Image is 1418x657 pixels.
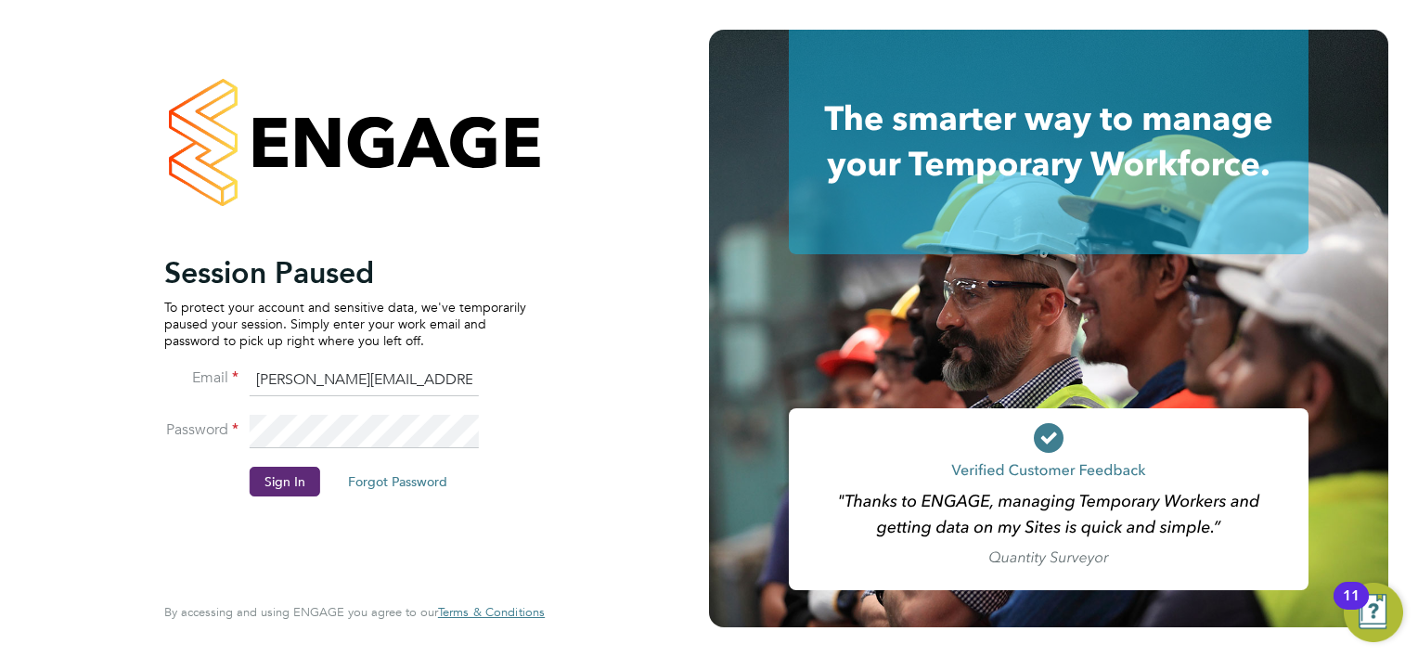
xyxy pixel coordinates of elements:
button: Forgot Password [333,467,462,496]
button: Open Resource Center, 11 new notifications [1344,583,1403,642]
span: Terms & Conditions [438,604,545,620]
label: Email [164,368,238,388]
button: Sign In [250,467,320,496]
div: 11 [1343,596,1360,620]
span: By accessing and using ENGAGE you agree to our [164,604,545,620]
input: Enter your work email... [250,364,479,397]
label: Password [164,420,238,440]
p: To protect your account and sensitive data, we've temporarily paused your session. Simply enter y... [164,299,526,350]
a: Terms & Conditions [438,605,545,620]
h2: Session Paused [164,254,526,291]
